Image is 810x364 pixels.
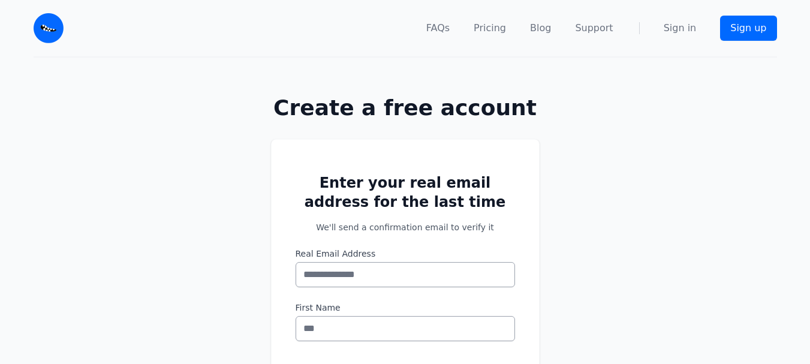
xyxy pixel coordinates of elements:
label: First Name [296,302,515,314]
a: Pricing [474,21,506,35]
img: Email Monster [34,13,64,43]
p: We'll send a confirmation email to verify it [296,221,515,233]
a: Sign up [720,16,776,41]
a: Blog [530,21,551,35]
h2: Enter your real email address for the last time [296,173,515,212]
a: Support [575,21,613,35]
a: Sign in [664,21,697,35]
h1: Create a free account [233,96,578,120]
label: Real Email Address [296,248,515,260]
a: FAQs [426,21,450,35]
